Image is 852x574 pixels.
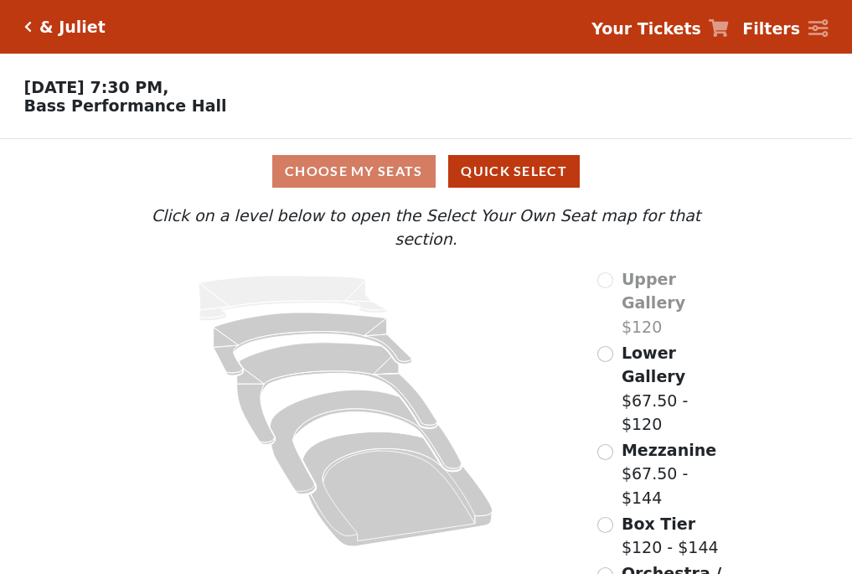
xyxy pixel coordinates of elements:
p: Click on a level below to open the Select Your Own Seat map for that section. [118,204,733,251]
h5: & Juliet [39,18,106,37]
strong: Your Tickets [591,19,701,38]
label: $120 - $144 [622,512,719,560]
path: Upper Gallery - Seats Available: 0 [199,276,387,321]
a: Filters [742,17,828,41]
label: $67.50 - $144 [622,438,734,510]
path: Lower Gallery - Seats Available: 147 [214,313,412,375]
span: Mezzanine [622,441,716,459]
a: Click here to go back to filters [24,21,32,33]
path: Orchestra / Parterre Circle - Seats Available: 39 [303,432,493,546]
strong: Filters [742,19,800,38]
span: Upper Gallery [622,270,685,313]
label: $67.50 - $120 [622,341,734,437]
a: Your Tickets [591,17,729,41]
span: Box Tier [622,515,695,533]
span: Lower Gallery [622,344,685,386]
label: $120 [622,267,734,339]
button: Quick Select [448,155,580,188]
